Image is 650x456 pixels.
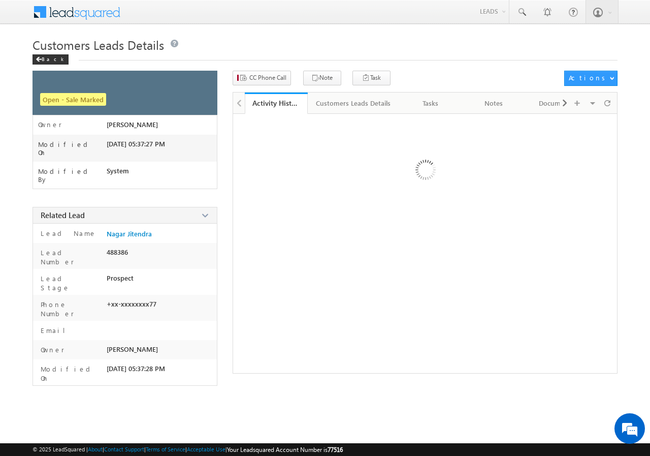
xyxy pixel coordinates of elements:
a: Acceptable Use [187,446,225,452]
div: Tasks [408,97,453,109]
span: 77516 [328,446,343,453]
span: © 2025 LeadSquared | | | | | [32,445,343,454]
span: CC Phone Call [249,73,286,82]
label: Lead Stage [38,274,102,292]
a: Documents [526,93,589,114]
a: Notes [463,93,526,114]
button: Note [303,71,341,85]
span: System [107,167,129,175]
a: Activity History [245,93,308,114]
a: Nagar Jitendra [107,230,152,238]
li: Activity History [245,93,308,113]
span: Customers Leads Details [32,37,164,53]
a: Terms of Service [146,446,185,452]
div: Activity History [252,98,300,108]
span: Your Leadsquared Account Number is [227,446,343,453]
div: Back [32,54,69,65]
span: Related Lead [41,210,85,220]
span: [DATE] 05:37:28 PM [107,364,165,373]
img: Loading ... [372,119,477,224]
button: Actions [564,71,617,86]
div: Customers Leads Details [316,97,391,109]
button: Task [352,71,391,85]
span: [PERSON_NAME] [107,120,158,129]
a: About [88,446,103,452]
label: Modified On [38,364,102,383]
label: Owner [38,345,64,354]
button: CC Phone Call [233,71,291,85]
label: Lead Number [38,248,102,266]
span: Prospect [107,274,134,282]
span: [DATE] 05:37:27 PM [107,140,165,148]
label: Modified On [38,140,107,157]
label: Email [38,326,73,335]
a: Customers Leads Details [308,93,400,114]
span: +xx-xxxxxxxx77 [107,300,156,308]
span: Open - Sale Marked [40,93,106,106]
label: Phone Number [38,300,102,318]
div: Notes [471,97,516,109]
label: Owner [38,120,62,129]
div: Actions [569,73,609,82]
span: [PERSON_NAME] [107,345,158,353]
span: 488386 [107,248,128,256]
label: Modified By [38,167,107,184]
label: Lead Name [38,229,96,238]
a: Contact Support [104,446,144,452]
a: Tasks [400,93,463,114]
div: Documents [534,97,579,109]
